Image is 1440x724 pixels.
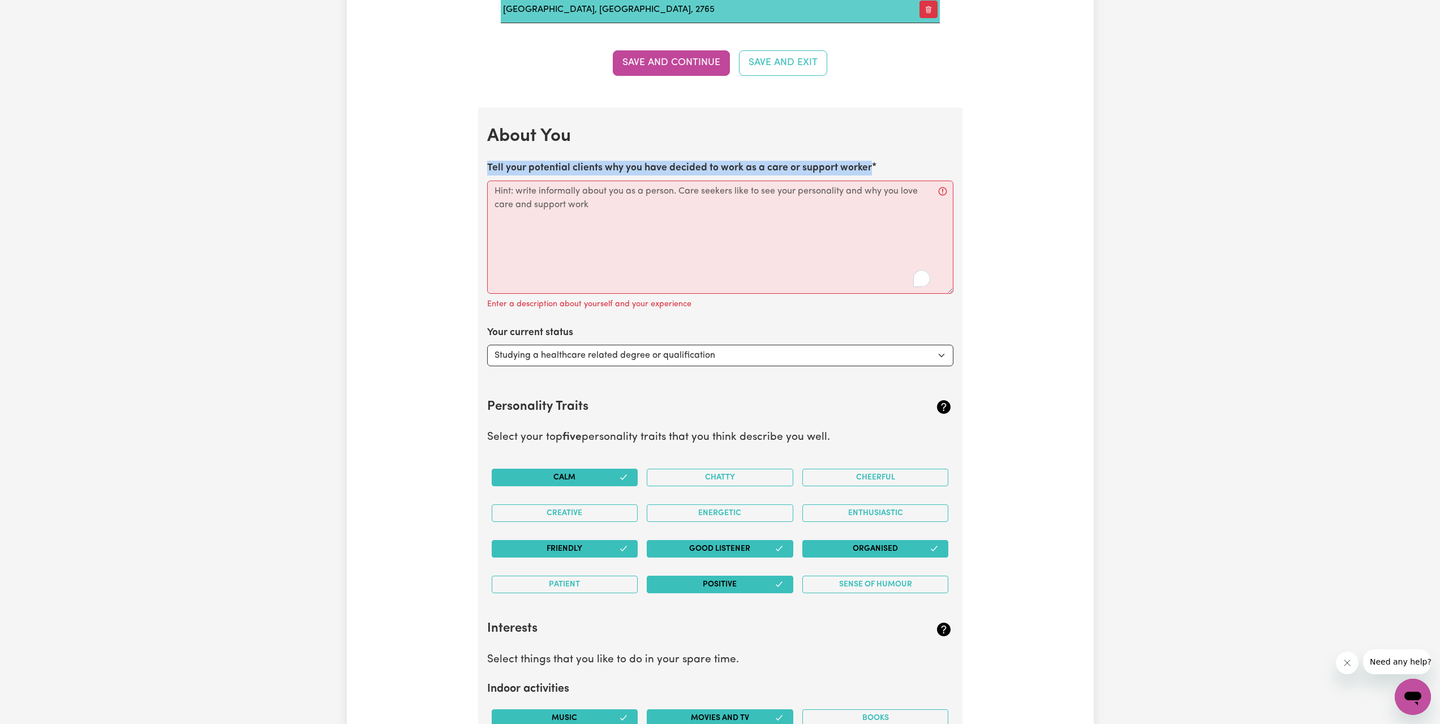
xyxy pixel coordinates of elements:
[487,126,953,147] h2: About You
[487,622,876,637] h2: Interests
[492,576,638,593] button: Patient
[487,181,953,294] textarea: To enrich screen reader interactions, please activate Accessibility in Grammarly extension settings
[492,540,638,558] button: Friendly
[647,504,793,522] button: Energetic
[487,652,953,669] p: Select things that you like to do in your spare time.
[613,50,730,75] button: Save and Continue
[1395,679,1431,715] iframe: Button to launch messaging window
[487,682,953,696] h2: Indoor activities
[487,325,573,340] label: Your current status
[802,576,949,593] button: Sense of Humour
[802,469,949,486] button: Cheerful
[487,430,953,446] p: Select your top personality traits that you think describe you well.
[487,161,872,175] label: Tell your potential clients why you have decided to work as a care or support worker
[647,469,793,486] button: Chatty
[739,50,827,75] button: Save and Exit
[802,504,949,522] button: Enthusiastic
[487,400,876,415] h2: Personality Traits
[647,540,793,558] button: Good Listener
[647,576,793,593] button: Positive
[562,432,582,443] b: five
[7,8,68,17] span: Need any help?
[802,540,949,558] button: Organised
[919,1,938,18] button: Remove preferred suburb
[1336,652,1359,674] iframe: Close message
[487,298,691,311] p: Enter a description about yourself and your experience
[492,504,638,522] button: Creative
[1363,649,1431,674] iframe: Message from company
[492,469,638,486] button: Calm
